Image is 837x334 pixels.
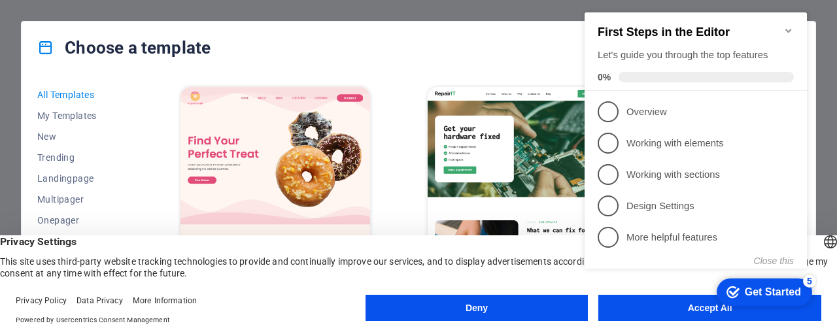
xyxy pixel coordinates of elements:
img: RepairIT [428,87,617,262]
div: Get Started 5 items remaining, 0% complete [137,284,233,312]
p: More helpful features [47,237,204,250]
button: My Templates [37,105,123,126]
h4: Choose a template [37,37,211,58]
img: SugarDough [180,87,370,262]
p: Working with sections [47,174,204,188]
span: Trending [37,152,123,163]
button: New [37,126,123,147]
span: New [37,131,123,142]
button: Onepager [37,210,123,231]
span: My Templates [37,110,123,121]
p: Design Settings [47,205,204,219]
button: All Templates [37,84,123,105]
span: Onepager [37,215,123,225]
div: Let's guide you through the top features [18,54,214,68]
span: Landingpage [37,173,123,184]
li: Overview [5,102,228,133]
li: Design Settings [5,196,228,227]
p: Working with elements [47,142,204,156]
div: Minimize checklist [204,31,214,42]
button: Landingpage [37,168,123,189]
div: Get Started [165,292,222,304]
h2: First Steps in the Editor [18,31,214,45]
button: Close this [175,261,214,272]
span: All Templates [37,90,123,100]
div: 5 [224,280,237,293]
span: Multipager [37,194,123,205]
button: Multipager [37,189,123,210]
button: Trending [37,147,123,168]
li: Working with sections [5,165,228,196]
span: 0% [18,78,39,88]
li: More helpful features [5,227,228,259]
p: Overview [47,111,204,125]
li: Working with elements [5,133,228,165]
button: Art & Design [37,231,123,252]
